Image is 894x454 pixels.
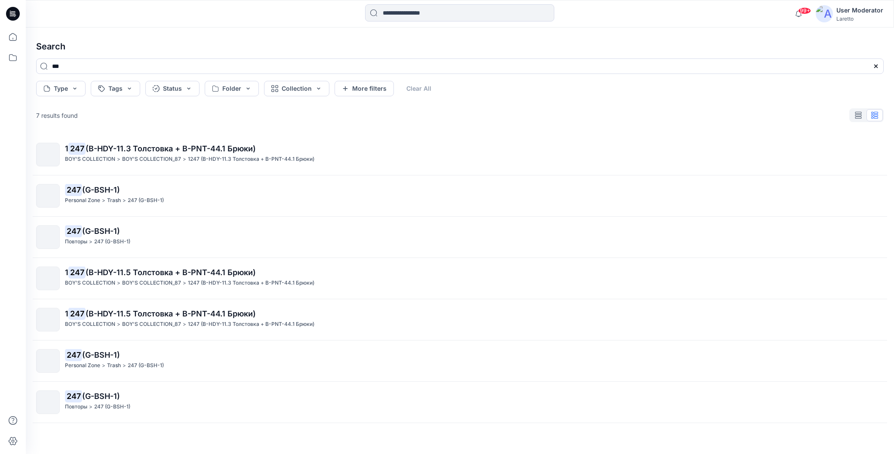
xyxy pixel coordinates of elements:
p: > [183,279,186,288]
p: Trash [107,196,121,205]
button: Status [145,81,200,96]
p: Повторы [65,402,87,411]
span: (B-HDY-11.3 Толстовка + B-PNT-44.1 Брюки) [86,144,256,153]
p: BOY'S COLLECTION [65,155,115,164]
p: > [102,361,105,370]
mark: 247 [68,307,86,319]
p: > [89,237,92,246]
p: 1247 (B-HDY-11.3 Толстовка + B-PNT-44.1 Брюки) [188,155,314,164]
img: avatar [816,5,833,22]
mark: 247 [68,142,86,154]
h4: Search [29,34,891,58]
p: 1247 (B-HDY-11.3 Толстовка + B-PNT-44.1 Брюки) [188,279,314,288]
p: 247 (G-BSH-1) [128,196,164,205]
p: > [117,279,120,288]
p: 247 (G-BSH-1) [94,237,130,246]
mark: 247 [65,184,82,196]
div: User Moderator [836,5,883,15]
span: (G-BSH-1) [82,227,120,236]
p: > [183,320,186,329]
button: Collection [264,81,329,96]
a: 1247(B-HDY-11.3 Толстовка + B-PNT-44.1 Брюки)BOY'S COLLECTION>BOY'S COLLECTION_87>1247 (B-HDY-11.... [31,138,889,172]
mark: 247 [68,266,86,278]
span: (G-BSH-1) [82,185,120,194]
p: > [123,196,126,205]
a: 247(G-BSH-1)Personal Zone>Trash>247 (G-BSH-1) [31,179,889,213]
span: 1 [65,309,68,318]
p: 1247 (B-HDY-11.3 Толстовка + B-PNT-44.1 Брюки) [188,320,314,329]
button: Folder [205,81,259,96]
p: > [117,320,120,329]
a: 1247(B-HDY-11.5 Толстовка + B-PNT-44.1 Брюки)BOY'S COLLECTION>BOY'S COLLECTION_87>1247 (B-HDY-11.... [31,261,889,295]
mark: 247 [65,390,82,402]
span: 99+ [798,7,811,14]
p: 7 results found [36,111,78,120]
p: BOY'S COLLECTION [65,279,115,288]
a: 247(G-BSH-1)Повторы>247 (G-BSH-1) [31,385,889,419]
p: > [183,155,186,164]
a: 1247(B-HDY-11.5 Толстовка + B-PNT-44.1 Брюки)BOY'S COLLECTION>BOY'S COLLECTION_87>1247 (B-HDY-11.... [31,303,889,337]
button: Tags [91,81,140,96]
span: 1 [65,144,68,153]
span: 1 [65,268,68,277]
span: (G-BSH-1) [82,392,120,401]
button: Type [36,81,86,96]
a: 247(G-BSH-1)Повторы>247 (G-BSH-1) [31,220,889,254]
p: > [117,155,120,164]
button: More filters [335,81,394,96]
p: > [102,196,105,205]
p: Trash [107,361,121,370]
span: (G-BSH-1) [82,350,120,359]
a: 247(G-BSH-1)Personal Zone>Trash>247 (G-BSH-1) [31,344,889,378]
p: Personal Zone [65,361,100,370]
p: BOY'S COLLECTION [65,320,115,329]
p: Personal Zone [65,196,100,205]
p: BOY'S COLLECTION_87 [122,155,181,164]
p: BOY'S COLLECTION_87 [122,320,181,329]
p: 247 (G-BSH-1) [94,402,130,411]
p: > [89,402,92,411]
span: (B-HDY-11.5 Толстовка + B-PNT-44.1 Брюки) [86,309,256,318]
p: BOY'S COLLECTION_87 [122,279,181,288]
mark: 247 [65,225,82,237]
p: > [123,361,126,370]
div: Laretto [836,15,883,22]
mark: 247 [65,349,82,361]
p: 247 (G-BSH-1) [128,361,164,370]
p: Повторы [65,237,87,246]
span: (B-HDY-11.5 Толстовка + B-PNT-44.1 Брюки) [86,268,256,277]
